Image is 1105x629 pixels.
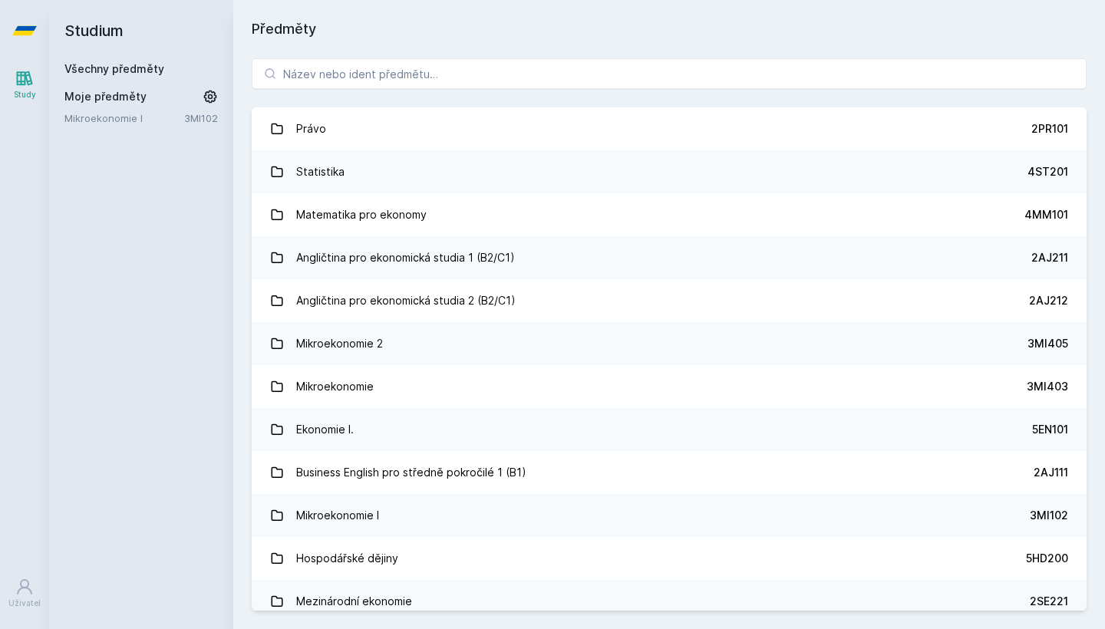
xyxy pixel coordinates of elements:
div: Mikroekonomie I [296,500,379,531]
a: Mezinárodní ekonomie 2SE221 [252,580,1087,623]
div: 5HD200 [1026,551,1068,566]
a: Všechny předměty [64,62,164,75]
div: Business English pro středně pokročilé 1 (B1) [296,457,526,488]
div: Uživatel [8,598,41,609]
div: 5EN101 [1032,422,1068,437]
div: 3MI405 [1027,336,1068,351]
a: Matematika pro ekonomy 4MM101 [252,193,1087,236]
a: Právo 2PR101 [252,107,1087,150]
input: Název nebo ident předmětu… [252,58,1087,89]
div: Mikroekonomie 2 [296,328,383,359]
div: Mikroekonomie [296,371,374,402]
a: Mikroekonomie 2 3MI405 [252,322,1087,365]
div: Angličtina pro ekonomická studia 2 (B2/C1) [296,285,516,316]
a: Statistika 4ST201 [252,150,1087,193]
div: 3MI403 [1027,379,1068,394]
a: Business English pro středně pokročilé 1 (B1) 2AJ111 [252,451,1087,494]
div: 2AJ211 [1031,250,1068,265]
div: 4MM101 [1024,207,1068,222]
a: Mikroekonomie I [64,110,184,126]
a: Ekonomie I. 5EN101 [252,408,1087,451]
div: Mezinárodní ekonomie [296,586,412,617]
a: Study [3,61,46,108]
div: 2AJ111 [1034,465,1068,480]
div: 2AJ212 [1029,293,1068,308]
div: 3MI102 [1030,508,1068,523]
a: 3MI102 [184,112,218,124]
div: 4ST201 [1027,164,1068,179]
a: Uživatel [3,570,46,617]
a: Mikroekonomie 3MI403 [252,365,1087,408]
a: Hospodářské dějiny 5HD200 [252,537,1087,580]
a: Angličtina pro ekonomická studia 2 (B2/C1) 2AJ212 [252,279,1087,322]
a: Mikroekonomie I 3MI102 [252,494,1087,537]
h1: Předměty [252,18,1087,40]
div: 2SE221 [1030,594,1068,609]
div: Angličtina pro ekonomická studia 1 (B2/C1) [296,242,515,273]
a: Angličtina pro ekonomická studia 1 (B2/C1) 2AJ211 [252,236,1087,279]
div: Study [14,89,36,100]
div: Statistika [296,156,345,187]
div: 2PR101 [1031,121,1068,137]
div: Ekonomie I. [296,414,354,445]
div: Právo [296,114,326,144]
div: Matematika pro ekonomy [296,199,427,230]
div: Hospodářské dějiny [296,543,398,574]
span: Moje předměty [64,89,147,104]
